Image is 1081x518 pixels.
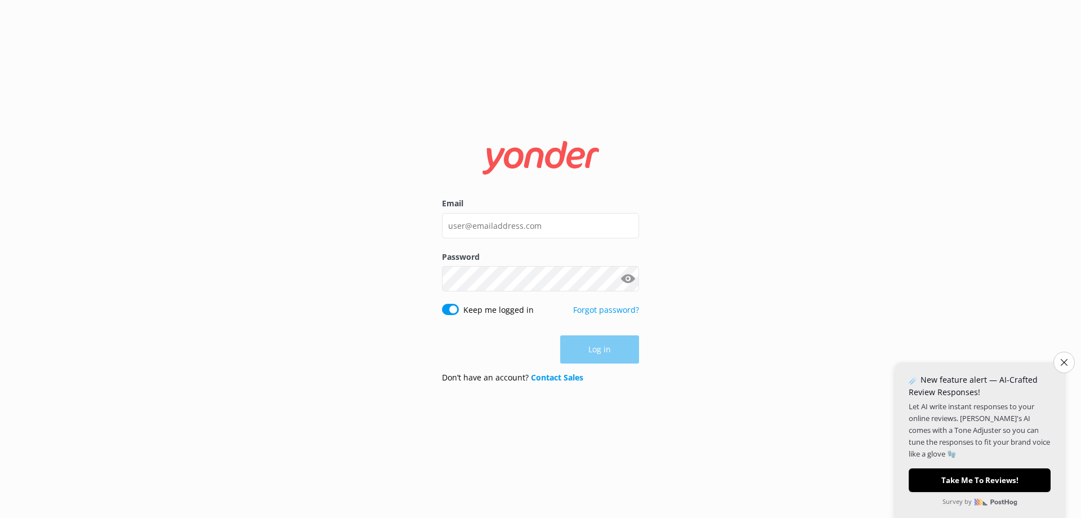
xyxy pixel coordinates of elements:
p: Don’t have an account? [442,371,583,384]
button: Show password [617,268,639,290]
a: Contact Sales [531,372,583,383]
input: user@emailaddress.com [442,213,639,238]
label: Email [442,197,639,210]
a: Forgot password? [573,304,639,315]
label: Password [442,251,639,263]
label: Keep me logged in [463,304,534,316]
